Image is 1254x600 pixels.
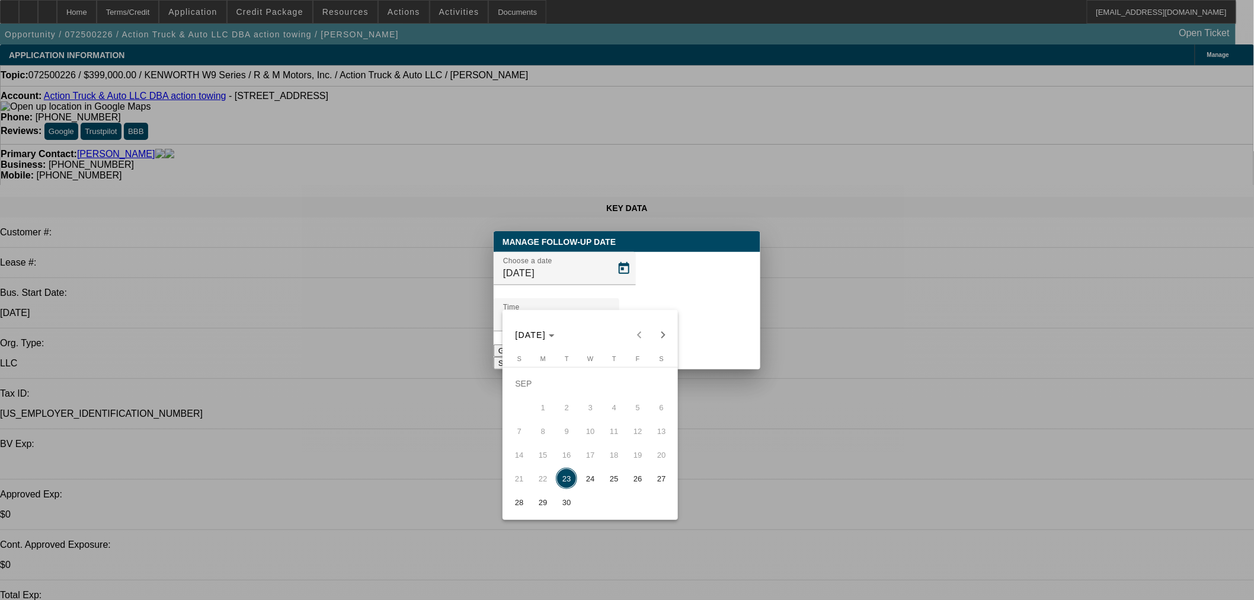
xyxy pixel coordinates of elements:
span: W [587,355,593,362]
span: 2 [556,397,577,418]
span: 11 [603,420,625,442]
span: 20 [651,444,672,465]
span: 7 [508,420,530,442]
button: September 6, 2025 [650,395,673,419]
button: September 18, 2025 [602,443,626,467]
span: 13 [651,420,672,442]
span: 16 [556,444,577,465]
span: 27 [651,468,672,489]
span: 10 [580,420,601,442]
button: September 3, 2025 [578,395,602,419]
span: S [517,355,522,362]
button: September 26, 2025 [626,467,650,490]
button: September 5, 2025 [626,395,650,419]
button: September 9, 2025 [555,419,578,443]
button: September 11, 2025 [602,419,626,443]
button: September 7, 2025 [507,419,531,443]
span: T [612,355,616,362]
button: September 30, 2025 [555,490,578,514]
button: September 27, 2025 [650,467,673,490]
button: Choose month and year [511,324,560,346]
button: September 28, 2025 [507,490,531,514]
span: 5 [627,397,648,418]
button: September 4, 2025 [602,395,626,419]
button: September 1, 2025 [531,395,555,419]
span: 25 [603,468,625,489]
span: M [540,355,546,362]
span: 30 [556,492,577,513]
span: 24 [580,468,601,489]
span: 22 [532,468,554,489]
span: 3 [580,397,601,418]
td: SEP [507,372,673,395]
button: September 2, 2025 [555,395,578,419]
button: September 23, 2025 [555,467,578,490]
span: 15 [532,444,554,465]
span: 23 [556,468,577,489]
span: 1 [532,397,554,418]
span: 4 [603,397,625,418]
button: September 22, 2025 [531,467,555,490]
span: 19 [627,444,648,465]
span: 21 [508,468,530,489]
span: 26 [627,468,648,489]
button: September 8, 2025 [531,419,555,443]
button: September 25, 2025 [602,467,626,490]
span: 17 [580,444,601,465]
button: September 20, 2025 [650,443,673,467]
span: 18 [603,444,625,465]
button: September 19, 2025 [626,443,650,467]
span: 28 [508,492,530,513]
span: 8 [532,420,554,442]
button: September 29, 2025 [531,490,555,514]
span: 6 [651,397,672,418]
button: September 13, 2025 [650,419,673,443]
button: September 14, 2025 [507,443,531,467]
span: [DATE] [516,330,546,340]
button: September 10, 2025 [578,419,602,443]
span: S [660,355,664,362]
button: September 17, 2025 [578,443,602,467]
button: Next month [651,323,675,347]
button: September 15, 2025 [531,443,555,467]
span: 29 [532,492,554,513]
span: F [636,355,640,362]
span: 14 [508,444,530,465]
button: September 16, 2025 [555,443,578,467]
span: 9 [556,420,577,442]
span: T [565,355,569,362]
span: 12 [627,420,648,442]
button: September 12, 2025 [626,419,650,443]
button: September 21, 2025 [507,467,531,490]
button: September 24, 2025 [578,467,602,490]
